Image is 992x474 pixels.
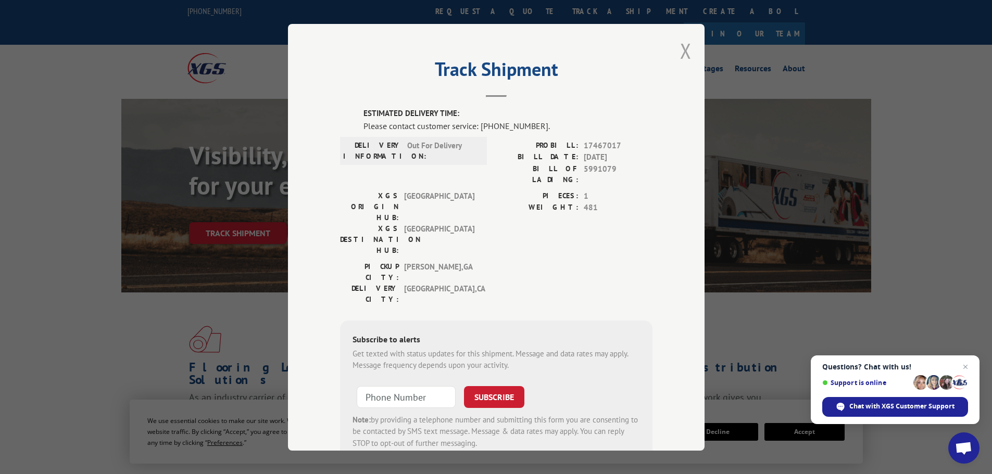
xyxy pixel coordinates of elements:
span: Support is online [822,379,910,387]
span: 1 [584,190,652,202]
span: 17467017 [584,139,652,151]
label: BILL DATE: [496,151,579,163]
label: ESTIMATED DELIVERY TIME: [363,108,652,120]
div: Subscribe to alerts [353,332,640,348]
span: Questions? Chat with us! [822,363,968,371]
span: [PERSON_NAME] , GA [404,261,474,283]
span: 5991079 [584,163,652,185]
span: [DATE] [584,151,652,163]
div: by providing a telephone number and submitting this form you are consenting to be contacted by SM... [353,414,640,449]
button: SUBSCRIBE [464,386,524,407]
strong: Note: [353,414,371,424]
label: PICKUP CITY: [340,261,399,283]
span: Chat with XGS Customer Support [849,402,955,411]
label: BILL OF LADING: [496,163,579,185]
label: WEIGHT: [496,202,579,214]
div: Please contact customer service: [PHONE_NUMBER]. [363,119,652,132]
div: Get texted with status updates for this shipment. Message and data rates may apply. Message frequ... [353,348,640,371]
span: Out For Delivery [407,139,478,161]
span: [GEOGRAPHIC_DATA] , CA [404,283,474,304]
label: DELIVERY CITY: [340,283,399,304]
a: Open chat [948,432,980,464]
span: [GEOGRAPHIC_DATA] [404,190,474,223]
span: 481 [584,202,652,214]
button: Close modal [680,37,692,65]
input: Phone Number [357,386,456,407]
label: XGS ORIGIN HUB: [340,190,399,223]
label: PIECES: [496,190,579,202]
label: DELIVERY INFORMATION: [343,139,402,161]
span: Chat with XGS Customer Support [822,397,968,417]
label: XGS DESTINATION HUB: [340,223,399,255]
label: PROBILL: [496,139,579,151]
h2: Track Shipment [340,62,652,82]
span: [GEOGRAPHIC_DATA] [404,223,474,255]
